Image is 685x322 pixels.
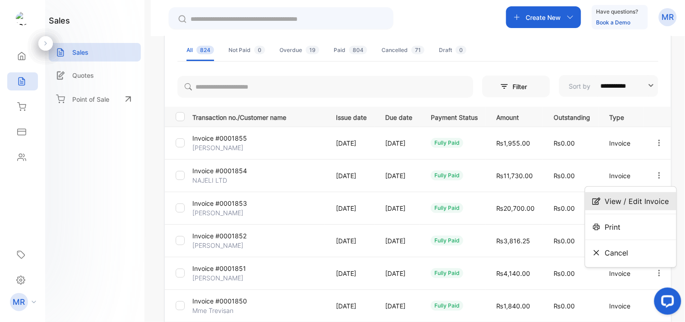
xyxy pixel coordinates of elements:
p: [PERSON_NAME] [192,241,243,250]
p: Payment Status [431,111,478,122]
a: Quotes [49,66,141,85]
button: Sort by [559,75,658,97]
span: 71 [411,46,424,54]
p: [PERSON_NAME] [192,273,243,283]
p: [DATE] [385,204,412,213]
div: Paid [334,46,367,54]
p: [DATE] [336,204,367,213]
p: [DATE] [385,236,412,246]
p: [DATE] [385,269,412,278]
div: Cancelled [382,46,424,54]
p: Invoice #0001851 [192,264,246,273]
button: MR [659,6,677,28]
p: Have questions? [596,7,638,16]
span: ₨0.00 [554,270,575,277]
p: Due date [385,111,412,122]
p: Sales [72,47,89,57]
span: Print [605,222,621,232]
span: ₨3,816.25 [496,237,530,245]
span: ₨0.00 [554,204,575,212]
p: Invoice #0001852 [192,231,247,241]
span: View / Edit Invoice [605,196,669,207]
img: logo [16,12,29,25]
div: Not Paid [228,46,265,54]
div: Overdue [280,46,319,54]
div: Draft [439,46,466,54]
div: fully paid [431,236,463,246]
div: fully paid [431,268,463,278]
p: MR [13,296,25,308]
p: [DATE] [385,301,412,311]
span: ₨20,700.00 [496,204,535,212]
span: 824 [196,46,214,54]
p: Invoice #0001853 [192,199,247,208]
p: [DATE] [336,236,367,246]
p: Type [610,111,636,122]
p: Create New [526,13,561,22]
p: [DATE] [336,138,367,148]
span: 804 [349,46,367,54]
div: fully paid [431,138,463,148]
span: ₨11,730.00 [496,172,533,180]
p: Invoice [610,171,636,180]
span: ₨0.00 [554,302,575,310]
p: [DATE] [385,138,412,148]
p: Invoice #0001854 [192,166,247,175]
p: Invoice #0001855 [192,133,247,143]
p: NAJELI LTD [192,175,237,185]
div: fully paid [431,203,463,213]
span: ₨1,955.00 [496,139,530,147]
p: [DATE] [336,301,367,311]
p: Point of Sale [72,95,109,104]
div: fully paid [431,170,463,180]
p: Invoice #0001850 [192,296,247,306]
p: [DATE] [336,269,367,278]
button: Create New [506,6,581,28]
span: Cancel [605,247,629,258]
p: Filter [513,82,532,91]
p: MR [662,11,674,23]
span: 0 [254,46,265,54]
span: 0 [456,46,466,54]
p: Outstanding [554,111,591,122]
span: ₨4,140.00 [496,270,530,277]
span: ₨0.00 [554,139,575,147]
a: Sales [49,43,141,62]
iframe: LiveChat chat widget [647,284,685,322]
p: Invoice [610,269,636,278]
div: All [186,46,214,54]
p: [DATE] [336,171,367,180]
p: Transaction no./Customer name [192,111,325,122]
span: ₨0.00 [554,237,575,245]
span: 19 [306,46,319,54]
p: Mme Trevisan [192,306,237,315]
p: Invoice [610,301,636,311]
p: Issue date [336,111,367,122]
div: fully paid [431,301,463,311]
a: Point of Sale [49,89,141,109]
h1: sales [49,14,70,27]
p: Quotes [72,71,94,80]
p: Amount [496,111,535,122]
button: Filter [482,76,550,97]
p: [PERSON_NAME] [192,208,243,218]
p: [DATE] [385,171,412,180]
span: ₨1,840.00 [496,302,530,310]
p: Sort by [569,81,591,91]
p: [PERSON_NAME] [192,143,243,152]
a: Book a Demo [596,19,631,26]
span: ₨0.00 [554,172,575,180]
p: Invoice [610,138,636,148]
